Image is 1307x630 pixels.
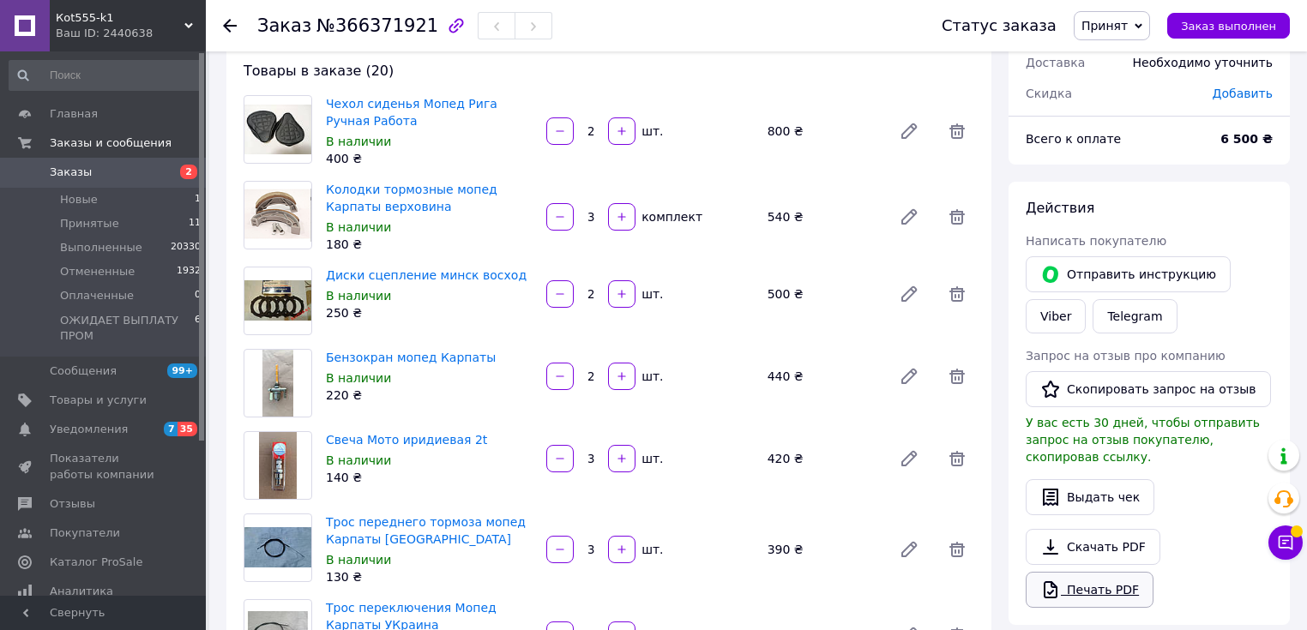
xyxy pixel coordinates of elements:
[316,15,438,36] span: №366371921
[244,63,394,79] span: Товары в заказе (20)
[189,216,201,231] span: 11
[326,289,391,303] span: В наличии
[1213,87,1273,100] span: Добавить
[761,119,885,143] div: 800 ₴
[326,469,533,486] div: 140 ₴
[326,236,533,253] div: 180 ₴
[60,216,119,231] span: Принятые
[326,515,526,546] a: Трос переднего тормоза мопед Карпаты [GEOGRAPHIC_DATA]
[244,527,311,567] img: Трос переднего тормоза мопед Карпаты Украина
[50,584,113,599] span: Аналитика
[195,192,201,207] span: 1
[940,359,974,393] span: Удалить
[1026,371,1271,407] button: Скопировать запрос на отзыв
[326,453,391,467] span: В наличии
[56,10,184,26] span: Кot555-k1
[60,192,98,207] span: Новые
[892,277,926,311] a: Редактировать
[50,165,92,180] span: Заказы
[50,135,172,151] span: Заказы и сообщения
[940,114,974,148] span: Удалить
[167,363,197,378] span: 99+
[326,553,391,567] span: В наличии
[326,135,391,148] span: В наличии
[761,447,885,471] div: 420 ₴
[50,422,128,437] span: Уведомления
[326,183,497,213] a: Колодки тормозные мопед Карпаты верховина
[171,240,201,255] span: 20330
[9,60,202,91] input: Поиск
[761,537,885,561] div: 390 ₴
[1026,479,1154,515] button: Выдать чек
[259,432,297,499] img: Свеча Мото иридиевая 2t
[1026,416,1260,464] span: У вас есть 30 дней, чтобы отправить запрос на отзыв покупателю, скопировав ссылку.
[60,240,142,255] span: Выполненные
[50,393,147,408] span: Товары и услуги
[1167,13,1290,39] button: Заказ выполнен
[1093,299,1177,333] a: Telegram
[244,105,311,155] img: Чехол сиденья Мопед Рига Ручная Работа
[326,220,391,234] span: В наличии
[1181,20,1276,33] span: Заказ выполнен
[1123,44,1283,81] div: Необходимо уточнить
[1026,87,1072,100] span: Скидка
[326,351,496,364] a: Бензокран мопед Карпаты
[1026,234,1166,248] span: Написать покупателю
[940,200,974,234] span: Удалить
[326,268,527,282] a: Диски сцепление минск восход
[1268,525,1303,560] button: Чат с покупателем
[50,525,120,541] span: Покупатели
[326,97,497,128] a: Чехол сиденья Мопед Рига Ручная Работа
[1026,256,1231,292] button: Отправить инструкцию
[1026,299,1086,333] a: Viber
[761,364,885,388] div: 440 ₴
[177,264,201,279] span: 1932
[892,441,926,476] a: Редактировать
[637,208,704,225] div: комплект
[56,26,206,41] div: Ваш ID: 2440638
[50,451,159,482] span: Показатели работы компании
[942,17,1057,34] div: Статус заказа
[940,441,974,476] span: Удалить
[195,313,201,344] span: 6
[326,371,391,385] span: В наличии
[60,313,195,344] span: ОЖИДАЕТ ВЫПЛАТУ ПРОМ
[1026,56,1085,69] span: Доставка
[1026,200,1094,216] span: Действия
[1026,572,1153,608] a: Печать PDF
[637,285,665,303] div: шт.
[637,541,665,558] div: шт.
[892,532,926,567] a: Редактировать
[223,17,237,34] div: Вернуться назад
[262,350,292,417] img: Бензокран мопед Карпаты
[60,288,134,303] span: Оплаченные
[637,368,665,385] div: шт.
[940,532,974,567] span: Удалить
[244,189,311,242] img: Колодки тормозные мопед Карпаты верховина
[244,280,311,321] img: Диски сцепление минск восход
[180,165,197,179] span: 2
[1026,349,1226,363] span: Запрос на отзыв про компанию
[257,15,311,36] span: Заказ
[326,304,533,321] div: 250 ₴
[761,205,885,229] div: 540 ₴
[50,496,95,512] span: Отзывы
[1026,529,1160,565] a: Скачать PDF
[326,150,533,167] div: 400 ₴
[940,277,974,311] span: Удалить
[637,450,665,467] div: шт.
[892,114,926,148] a: Редактировать
[164,422,178,436] span: 7
[178,422,197,436] span: 35
[326,433,487,447] a: Свеча Мото иридиевая 2t
[892,200,926,234] a: Редактировать
[195,288,201,303] span: 0
[892,359,926,393] a: Редактировать
[761,282,885,306] div: 500 ₴
[326,568,533,585] div: 130 ₴
[60,264,135,279] span: Отмененные
[50,106,98,122] span: Главная
[1220,132,1273,146] b: 6 500 ₴
[326,387,533,404] div: 220 ₴
[1081,19,1128,33] span: Принят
